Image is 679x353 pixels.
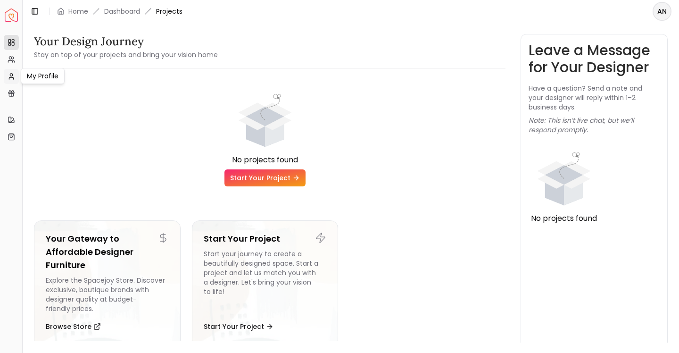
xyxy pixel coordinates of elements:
div: No projects found [529,213,599,224]
a: Spacejoy [5,8,18,22]
a: Dashboard [104,7,140,16]
img: Spacejoy Logo [5,8,18,22]
a: Home [68,7,88,16]
button: AN [653,2,671,21]
p: Note: This isn’t live chat, but we’ll respond promptly. [529,116,660,134]
a: Your Gateway to Affordable Designer FurnitureExplore the Spacejoy Store. Discover exclusive, bout... [34,220,181,348]
small: Stay on top of your projects and bring your vision home [34,50,218,59]
div: No projects found [34,154,496,166]
a: Start Your Project [224,169,306,186]
span: AN [654,3,671,20]
button: Browse Store [46,317,101,336]
p: Have a question? Send a note and your designer will reply within 1–2 business days. [529,84,660,112]
div: My Profile [21,68,65,84]
div: Explore the Spacejoy Store. Discover exclusive, boutique brands with designer quality at budget-f... [46,276,169,313]
h3: Leave a Message for Your Designer [529,42,660,76]
button: Start Your Project [204,317,273,336]
nav: breadcrumb [57,7,182,16]
h5: Your Gateway to Affordable Designer Furniture [46,232,169,272]
div: animation [230,84,300,154]
div: Start your journey to create a beautifully designed space. Start a project and let us match you w... [204,249,327,313]
span: Projects [156,7,182,16]
h3: Your Design Journey [34,34,218,49]
a: Start Your ProjectStart your journey to create a beautifully designed space. Start a project and ... [192,220,339,348]
h5: Start Your Project [204,232,327,245]
div: animation [529,142,599,213]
